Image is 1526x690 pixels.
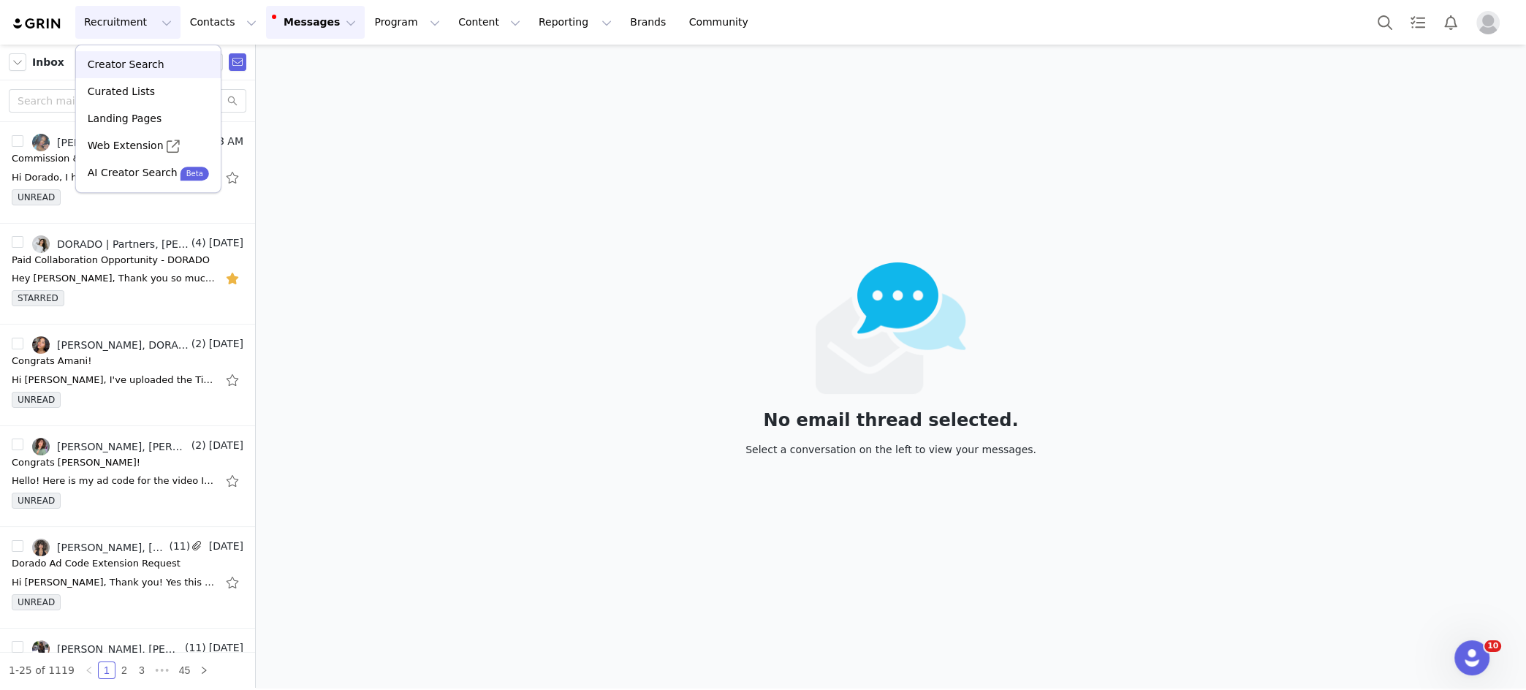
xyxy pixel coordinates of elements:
[32,539,50,556] img: 549fb4e9-3cd4-4151-85ea-4a4ad2c901d9.jpg
[266,6,365,39] button: Messages
[12,575,216,590] div: Hi Jeanette, Thank you! Yes this works. Just wanted to ask if it could be sent as friendly and fa...
[229,53,246,71] span: Send Email
[181,6,265,39] button: Contacts
[32,640,50,658] img: 2aa2d9ba-34da-4d08-800e-04d602658432.jpg
[32,539,166,556] a: [PERSON_NAME], [PERSON_NAME], DORADO | Partners
[57,137,142,148] div: [PERSON_NAME]
[57,238,189,250] div: DORADO | Partners, [PERSON_NAME]
[1484,640,1501,652] span: 10
[12,253,210,268] div: Paid Collaboration Opportunity - DORADO
[57,542,166,553] div: [PERSON_NAME], [PERSON_NAME], DORADO | Partners
[32,55,64,70] span: Inbox
[195,661,213,679] li: Next Page
[680,6,764,39] a: Community
[1468,11,1514,34] button: Profile
[530,6,620,39] button: Reporting
[12,290,64,306] span: STARRED
[227,96,238,106] i: icon: search
[365,6,449,39] button: Program
[186,168,203,179] p: Beta
[32,134,50,151] img: 6dab2672-78a1-45d8-bb98-9cf9fd672165.jpg
[745,412,1036,428] div: No email thread selected.
[1454,640,1489,675] iframe: Intercom live chat
[1402,6,1434,39] a: Tasks
[32,134,142,151] a: [PERSON_NAME]
[12,354,91,368] div: Congrats Amani!
[32,336,50,354] img: ab16ca82-f165-4f3b-8298-1aaad2bbf646.jpg
[115,661,133,679] li: 2
[12,455,140,470] div: Congrats Melissa!
[1476,11,1500,34] img: placeholder-profile.jpg
[88,57,164,72] p: Creator Search
[57,441,189,452] div: [PERSON_NAME], [PERSON_NAME], DORADO | Partners
[57,643,182,655] div: [PERSON_NAME], [PERSON_NAME], DORADO | Partners
[816,262,967,394] img: emails-empty2x.png
[116,662,132,678] a: 2
[200,666,208,675] i: icon: right
[32,640,182,658] a: [PERSON_NAME], [PERSON_NAME], DORADO | Partners
[98,661,115,679] li: 1
[1435,6,1467,39] button: Notifications
[12,189,61,205] span: UNREAD
[174,661,196,679] li: 45
[12,271,216,286] div: Hey Nallely, Thank you so much! Payment will be processed shortly !! Also we would love to invite...
[9,89,246,113] input: Search mail
[32,438,50,455] img: 9e7ecde4-55c0-4eee-ad50-409cc75a7eaf.jpg
[166,539,190,554] span: (11)
[88,165,178,181] p: AI Creator Search
[88,84,155,99] p: Curated Lists
[85,666,94,675] i: icon: left
[133,661,151,679] li: 3
[151,661,174,679] span: •••
[12,151,141,166] div: Commission & Code Status
[32,336,189,354] a: [PERSON_NAME], DORADO | Partners
[745,441,1036,458] div: Select a conversation on the left to view your messages.
[134,662,150,678] a: 3
[12,594,61,610] span: UNREAD
[99,662,115,678] a: 1
[12,392,61,408] span: UNREAD
[1369,6,1401,39] button: Search
[88,138,164,153] p: Web Extension
[12,170,216,185] div: Hi Dorado, I hope all is well! I wanted to follow up regarding my commission. I know my supporter...
[151,661,174,679] li: Next 3 Pages
[175,662,195,678] a: 45
[449,6,529,39] button: Content
[9,661,75,679] li: 1-25 of 1119
[12,474,216,488] div: Hello! Here is my ad code for the video I posted: #XN9baQbRGy3JD6+v83opy33Ab3lXVlgSM0wyUbJXSsYGAa...
[12,17,63,31] img: grin logo
[32,438,189,455] a: [PERSON_NAME], [PERSON_NAME], DORADO | Partners
[88,111,162,126] p: Landing Pages
[621,6,679,39] a: Brands
[80,661,98,679] li: Previous Page
[57,339,189,351] div: [PERSON_NAME], DORADO | Partners
[12,373,216,387] div: Hi Jeanette, I've uploaded the TikTok live link and the authorization code to the portal. Thank y...
[12,493,61,509] span: UNREAD
[32,235,189,253] a: DORADO | Partners, [PERSON_NAME]
[75,6,181,39] button: Recruitment
[12,556,181,571] div: Dorado Ad Code Extension Request
[32,235,50,253] img: 03728e69-34cf-4ddb-8981-57be9a0b42d8.jpg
